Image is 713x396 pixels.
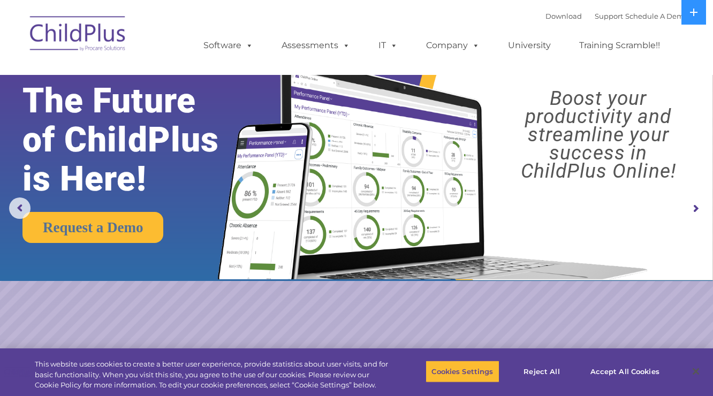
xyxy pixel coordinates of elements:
[193,35,264,56] a: Software
[545,12,582,20] a: Download
[22,212,163,243] a: Request a Demo
[497,35,562,56] a: University
[509,360,575,383] button: Reject All
[149,115,194,123] span: Phone number
[22,81,250,199] rs-layer: The Future of ChildPlus is Here!
[684,360,708,383] button: Close
[25,9,132,62] img: ChildPlus by Procare Solutions
[545,12,688,20] font: |
[415,35,490,56] a: Company
[568,35,671,56] a: Training Scramble!!
[625,12,688,20] a: Schedule A Demo
[492,89,704,180] rs-layer: Boost your productivity and streamline your success in ChildPlus Online!
[426,360,499,383] button: Cookies Settings
[35,359,392,391] div: This website uses cookies to create a better user experience, provide statistics about user visit...
[149,71,181,79] span: Last name
[271,35,361,56] a: Assessments
[585,360,665,383] button: Accept All Cookies
[368,35,408,56] a: IT
[595,12,623,20] a: Support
